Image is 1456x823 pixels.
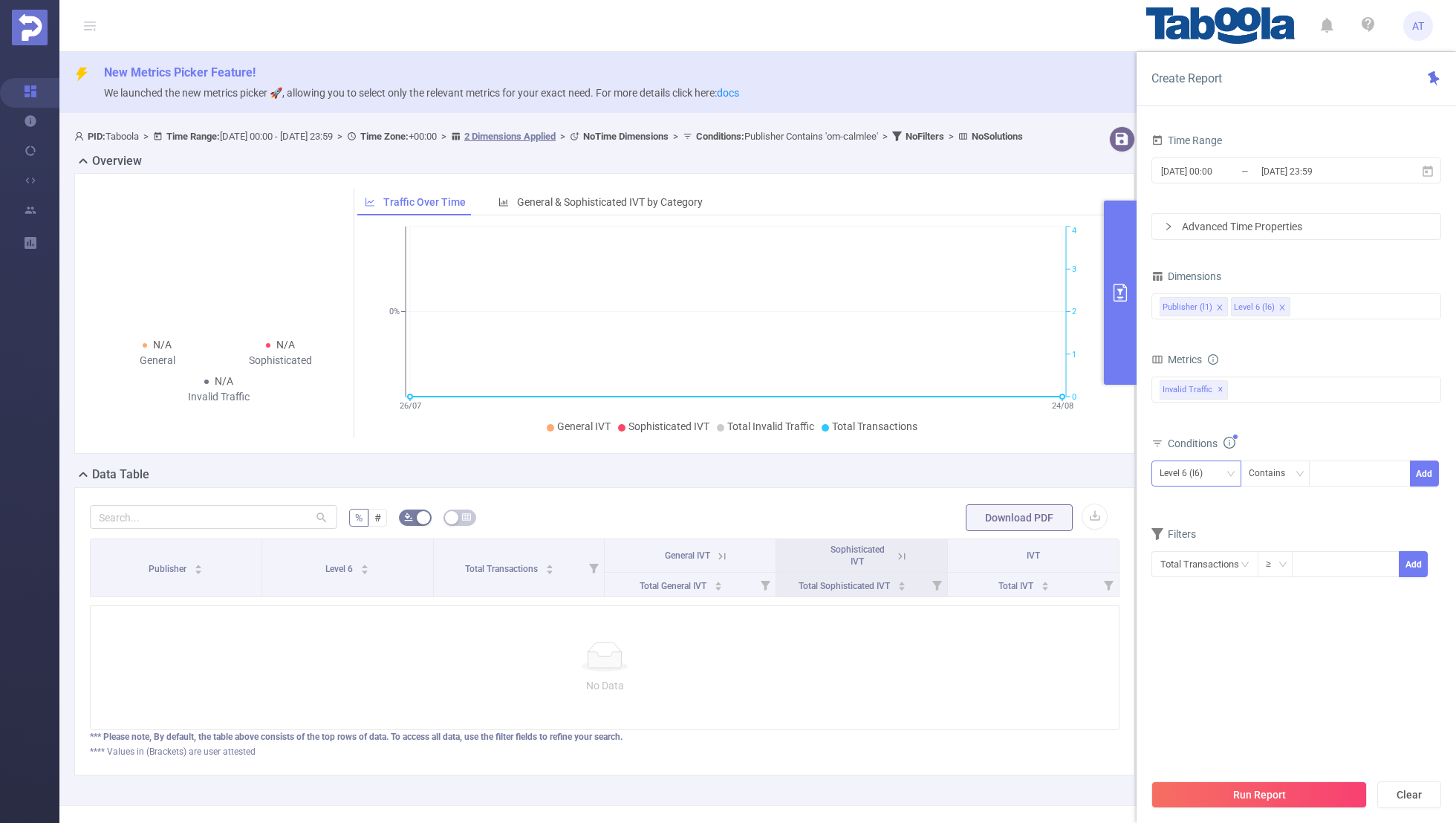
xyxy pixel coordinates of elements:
i: icon: right [1164,222,1173,231]
b: No Filters [906,131,944,142]
span: Publisher Contains 'om-calmlee' [696,131,878,142]
i: icon: caret-down [361,568,369,573]
i: Filter menu [926,573,947,596]
input: End date [1260,161,1380,181]
span: > [333,131,347,142]
p: No Data [103,677,1107,694]
span: # [374,512,381,524]
span: Total IVT [998,581,1036,591]
i: icon: down [1278,560,1287,570]
span: > [437,131,451,142]
tspan: 0 [1072,392,1076,402]
span: Invalid Traffic [1160,380,1228,400]
i: icon: caret-down [898,585,906,589]
span: Publisher [149,564,189,574]
div: Invalid Traffic [157,389,281,405]
div: Sort [1041,579,1050,588]
b: PID: [88,131,105,142]
span: > [878,131,892,142]
i: icon: caret-down [545,568,553,573]
div: Sort [714,579,723,588]
i: icon: caret-down [714,585,722,589]
i: icon: close [1278,304,1286,313]
span: Create Report [1151,71,1222,85]
tspan: 2 [1072,308,1076,317]
span: > [556,131,570,142]
span: Total Transactions [465,564,540,574]
span: General IVT [557,420,611,432]
li: Level 6 (l6) [1231,297,1290,316]
tspan: 3 [1072,264,1076,274]
i: icon: caret-up [1041,579,1049,584]
i: icon: caret-down [195,568,203,573]
b: No Solutions [972,131,1023,142]
tspan: 24/08 [1051,401,1073,411]
span: Time Range [1151,134,1222,146]
i: icon: caret-up [714,579,722,584]
span: Total Sophisticated IVT [799,581,892,591]
span: AT [1412,11,1424,41]
span: > [669,131,683,142]
span: N/A [153,339,172,351]
u: 2 Dimensions Applied [464,131,556,142]
span: We launched the new metrics picker 🚀, allowing you to select only the relevant metrics for your e... [104,87,739,99]
span: Taboola [DATE] 00:00 - [DATE] 23:59 +00:00 [74,131,1023,142]
span: N/A [276,339,295,351]
div: Level 6 (l6) [1234,298,1275,317]
i: icon: info-circle [1223,437,1235,449]
i: icon: bg-colors [404,513,413,521]
tspan: 0% [389,308,400,317]
a: docs [717,87,739,99]
i: icon: info-circle [1208,354,1218,365]
b: Time Range: [166,131,220,142]
span: Metrics [1151,354,1202,365]
div: ≥ [1266,552,1281,576]
span: Total Invalid Traffic [727,420,814,432]
span: Sophisticated IVT [628,420,709,432]
span: General IVT [665,550,710,561]
span: Conditions [1168,437,1235,449]
i: icon: bar-chart [498,197,509,207]
img: Protected Media [12,10,48,45]
b: No Time Dimensions [583,131,669,142]
i: icon: close [1216,304,1223,313]
b: Conditions : [696,131,744,142]
i: icon: down [1296,469,1304,480]
input: Search... [90,505,337,529]
button: Add [1410,461,1439,487]
span: > [139,131,153,142]
div: General [96,353,219,368]
div: Sort [545,562,554,571]
i: icon: caret-up [545,562,553,567]
button: Run Report [1151,781,1367,808]
div: Sort [360,562,369,571]
i: icon: user [74,131,88,141]
div: Sophisticated [219,353,342,368]
i: icon: thunderbolt [74,67,89,82]
i: Filter menu [1098,573,1119,596]
i: icon: down [1226,469,1235,480]
button: Add [1399,551,1428,577]
h2: Data Table [92,466,149,484]
button: Clear [1377,781,1441,808]
tspan: 4 [1072,227,1076,236]
span: Total General IVT [640,581,709,591]
div: *** Please note, By default, the table above consists of the top rows of data. To access all data... [90,730,1119,744]
span: Filters [1151,528,1196,540]
span: Dimensions [1151,270,1221,282]
li: Publisher (l1) [1160,297,1228,316]
span: General & Sophisticated IVT by Category [517,196,703,208]
tspan: 1 [1072,350,1076,360]
span: N/A [215,375,233,387]
i: icon: caret-up [361,562,369,567]
div: Contains [1249,461,1296,486]
tspan: 26/07 [399,401,420,411]
span: Level 6 [325,564,355,574]
span: Sophisticated IVT [831,544,885,567]
span: > [944,131,958,142]
span: % [355,512,363,524]
span: IVT [1027,550,1040,561]
i: icon: caret-down [1041,585,1049,589]
div: icon: rightAdvanced Time Properties [1152,214,1440,239]
i: icon: caret-up [195,562,203,567]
